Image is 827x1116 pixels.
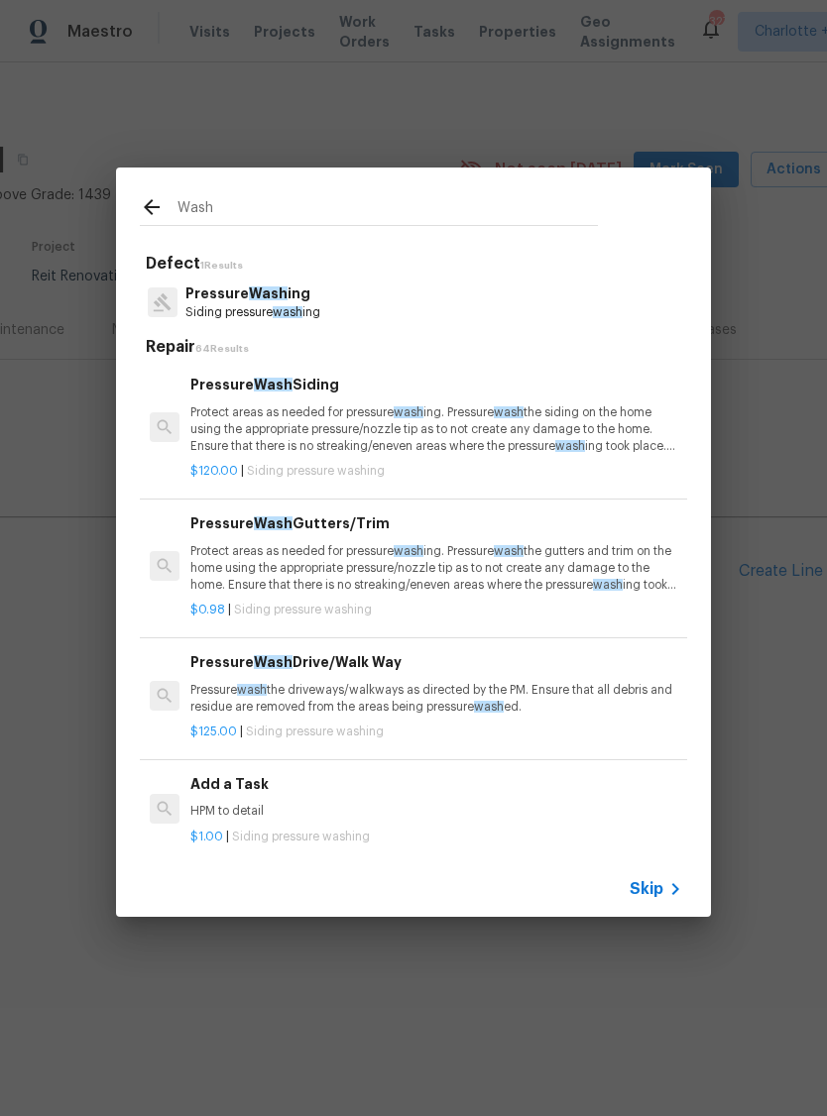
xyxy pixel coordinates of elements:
[177,195,598,225] input: Search issues or repairs
[254,655,293,669] span: Wash
[200,261,243,271] span: 1 Results
[190,465,238,477] span: $120.00
[494,406,524,418] span: wash
[190,463,682,480] p: |
[394,406,423,418] span: wash
[190,604,225,615] span: $0.98
[190,512,682,534] h6: Pressure Gutters/Trim
[190,543,682,594] p: Protect areas as needed for pressure ing. Pressure the gutters and trim on the home using the app...
[394,545,423,557] span: wash
[190,803,682,820] p: HPM to detail
[190,773,682,795] h6: Add a Task
[190,829,682,845] p: |
[254,516,293,530] span: Wash
[232,831,370,842] span: Siding pressure washing
[273,306,302,318] span: wash
[249,286,288,300] span: Wash
[190,374,682,395] h6: Pressure Siding
[190,724,682,740] p: |
[195,344,249,354] span: 64 Results
[237,684,267,696] span: wash
[146,254,687,275] h5: Defect
[190,725,237,737] span: $125.00
[555,440,585,452] span: wash
[474,701,504,713] span: wash
[190,831,223,842] span: $1.00
[190,602,682,618] p: |
[593,579,623,591] span: wash
[494,545,524,557] span: wash
[254,378,293,391] span: Wash
[630,879,663,899] span: Skip
[190,682,682,716] p: Pressure the driveways/walkways as directed by the PM. Ensure that all debris and residue are rem...
[185,283,320,304] p: Pressure ing
[247,465,385,477] span: Siding pressure washing
[190,404,682,455] p: Protect areas as needed for pressure ing. Pressure the siding on the home using the appropriate p...
[185,304,320,321] p: Siding pressure ing
[190,651,682,673] h6: Pressure Drive/Walk Way
[234,604,372,615] span: Siding pressure washing
[246,725,384,737] span: Siding pressure washing
[146,337,687,358] h5: Repair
